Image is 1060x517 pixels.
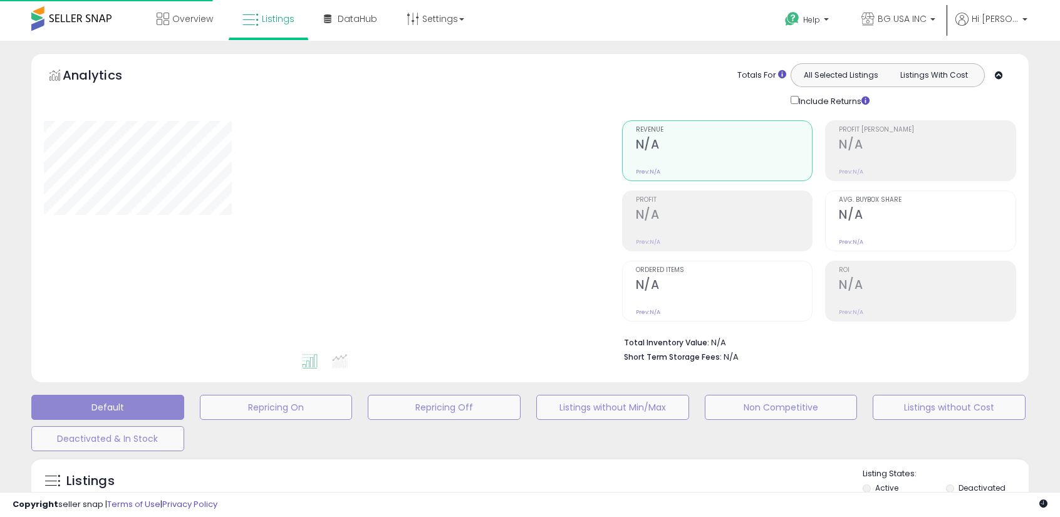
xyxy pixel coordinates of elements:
[705,395,858,420] button: Non Competitive
[839,308,863,316] small: Prev: N/A
[624,334,1007,349] li: N/A
[636,197,813,204] span: Profit
[839,127,1016,133] span: Profit [PERSON_NAME]
[839,197,1016,204] span: Avg. Buybox Share
[31,395,184,420] button: Default
[887,67,980,83] button: Listings With Cost
[839,267,1016,274] span: ROI
[13,499,217,511] div: seller snap | |
[63,66,147,87] h5: Analytics
[636,267,813,274] span: Ordered Items
[636,137,813,154] h2: N/A
[972,13,1019,25] span: Hi [PERSON_NAME]
[200,395,353,420] button: Repricing On
[839,238,863,246] small: Prev: N/A
[784,11,800,27] i: Get Help
[31,426,184,451] button: Deactivated & In Stock
[13,498,58,510] strong: Copyright
[368,395,521,420] button: Repricing Off
[624,337,709,348] b: Total Inventory Value:
[536,395,689,420] button: Listings without Min/Max
[839,168,863,175] small: Prev: N/A
[839,278,1016,295] h2: N/A
[636,127,813,133] span: Revenue
[262,13,294,25] span: Listings
[724,351,739,363] span: N/A
[172,13,213,25] span: Overview
[624,352,722,362] b: Short Term Storage Fees:
[775,2,841,41] a: Help
[803,14,820,25] span: Help
[636,168,660,175] small: Prev: N/A
[636,278,813,295] h2: N/A
[839,207,1016,224] h2: N/A
[338,13,377,25] span: DataHub
[737,70,786,81] div: Totals For
[839,137,1016,154] h2: N/A
[794,67,888,83] button: All Selected Listings
[636,207,813,224] h2: N/A
[636,238,660,246] small: Prev: N/A
[873,395,1026,420] button: Listings without Cost
[781,93,885,108] div: Include Returns
[636,308,660,316] small: Prev: N/A
[878,13,927,25] span: BG USA INC
[955,13,1027,41] a: Hi [PERSON_NAME]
